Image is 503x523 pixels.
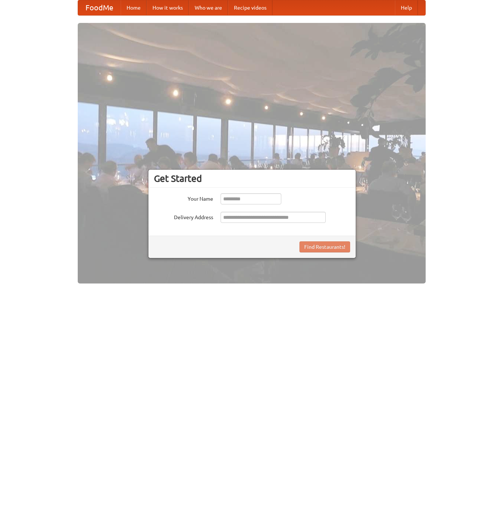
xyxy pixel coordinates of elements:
[228,0,272,15] a: Recipe videos
[121,0,147,15] a: Home
[154,193,213,203] label: Your Name
[154,173,350,184] h3: Get Started
[395,0,418,15] a: Help
[299,241,350,252] button: Find Restaurants!
[78,0,121,15] a: FoodMe
[154,212,213,221] label: Delivery Address
[189,0,228,15] a: Who we are
[147,0,189,15] a: How it works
